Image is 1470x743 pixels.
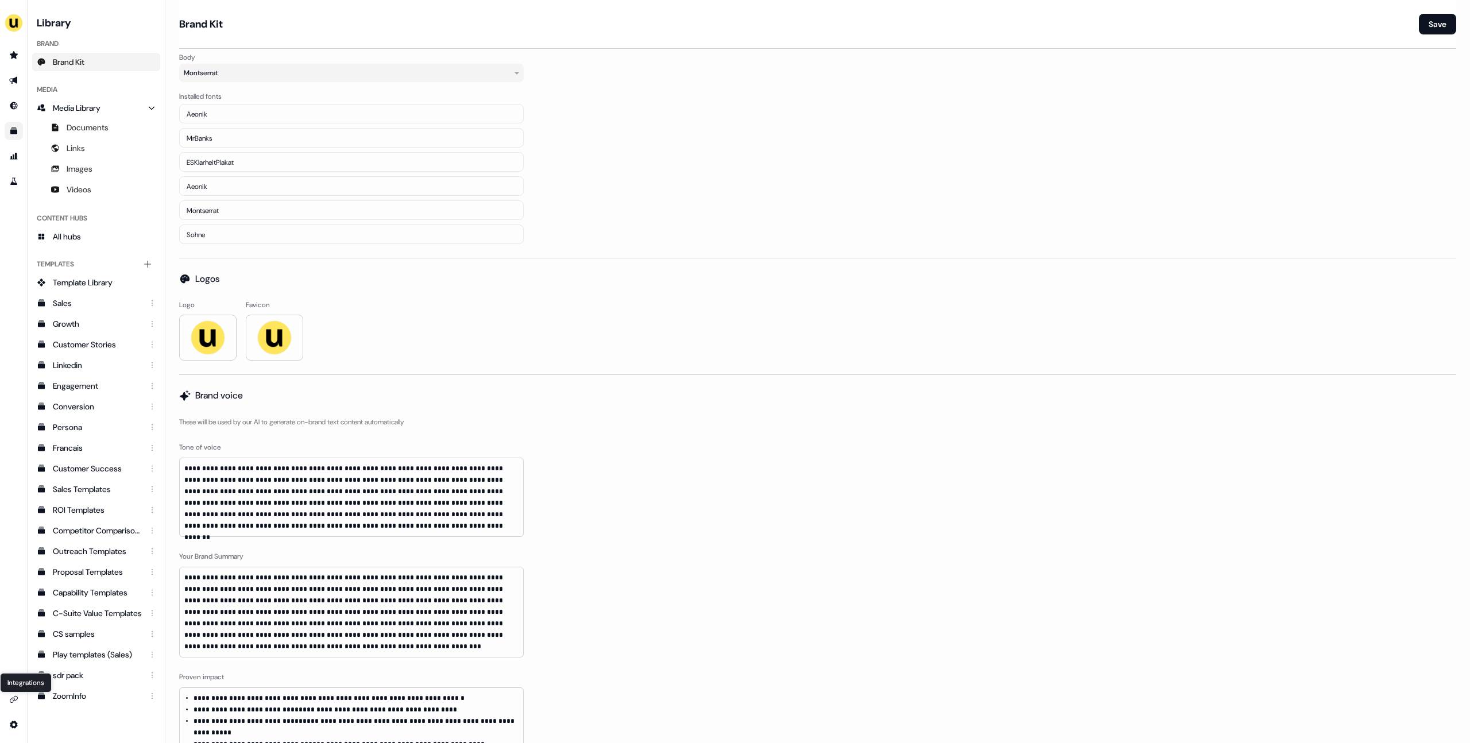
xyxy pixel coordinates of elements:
[53,380,142,392] div: Engagement
[179,91,524,102] span: Installed fonts
[32,563,160,581] a: Proposal Templates
[179,416,1456,428] p: These will be used by our AI to generate on-brand text content automatically
[32,356,160,374] a: Linkedin
[67,142,85,154] span: Links
[5,96,23,115] a: Go to Inbound
[53,483,142,495] div: Sales Templates
[67,122,109,133] span: Documents
[32,418,160,436] a: Persona
[187,110,207,119] span: Aeonik
[53,525,142,536] div: Competitor Comparisons
[187,134,212,143] span: MrBanks
[32,99,160,117] a: Media Library
[179,53,195,62] label: Body
[5,690,23,709] a: Go to integrations
[187,206,219,215] span: Montserrat
[179,442,524,453] label: Tone of voice
[53,401,142,412] div: Conversion
[53,359,142,371] div: Linkedin
[32,180,160,199] a: Videos
[53,56,84,68] span: Brand Kit
[32,273,160,292] a: Template Library
[32,397,160,416] a: Conversion
[53,670,142,681] div: sdr pack
[53,628,142,640] div: CS samples
[32,255,160,273] div: Templates
[184,67,218,79] div: Montserrat
[32,118,160,137] a: Documents
[53,339,142,350] div: Customer Stories
[32,315,160,333] a: Growth
[53,504,142,516] div: ROI Templates
[53,690,142,702] div: ZoomInfo
[187,182,207,191] span: Aeonik
[5,172,23,191] a: Go to experiments
[5,715,23,734] a: Go to integrations
[32,160,160,178] a: Images
[53,277,113,288] span: Template Library
[53,463,142,474] div: Customer Success
[32,583,160,602] a: Capability Templates
[5,122,23,140] a: Go to templates
[32,542,160,560] a: Outreach Templates
[32,459,160,478] a: Customer Success
[32,439,160,457] a: Francais
[246,300,270,310] span: Favicon
[179,17,223,31] h1: Brand Kit
[32,34,160,53] div: Brand
[32,521,160,540] a: Competitor Comparisons
[53,587,142,598] div: Capability Templates
[67,163,92,175] span: Images
[32,139,160,157] a: Links
[53,318,142,330] div: Growth
[32,480,160,498] a: Sales Templates
[32,14,160,30] h3: Library
[5,71,23,90] a: Go to outbound experience
[53,649,142,660] div: Play templates (Sales)
[67,184,91,195] span: Videos
[179,64,524,82] button: Montserrat
[53,297,142,309] div: Sales
[32,294,160,312] a: Sales
[32,53,160,71] a: Brand Kit
[53,102,100,114] span: Media Library
[32,335,160,354] a: Customer Stories
[32,80,160,99] div: Media
[179,300,195,310] span: Logo
[5,147,23,165] a: Go to attribution
[53,566,142,578] div: Proposal Templates
[195,389,243,403] h2: Brand voice
[179,551,524,562] label: Your Brand Summary
[32,377,160,395] a: Engagement
[32,209,160,227] div: Content Hubs
[32,227,160,246] a: All hubs
[32,666,160,684] a: sdr pack
[5,46,23,64] a: Go to prospects
[187,158,234,167] span: ESKlarheitPlakat
[195,272,219,286] h2: Logos
[32,645,160,664] a: Play templates (Sales)
[32,687,160,705] a: ZoomInfo
[53,545,142,557] div: Outreach Templates
[1419,14,1456,34] button: Save
[179,671,524,683] label: Proven impact
[32,625,160,643] a: CS samples
[53,607,142,619] div: C-Suite Value Templates
[187,230,205,239] span: Sohne
[32,604,160,622] a: C-Suite Value Templates
[53,442,142,454] div: Francais
[53,231,81,242] span: All hubs
[32,501,160,519] a: ROI Templates
[53,421,142,433] div: Persona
